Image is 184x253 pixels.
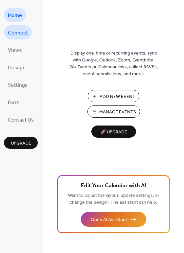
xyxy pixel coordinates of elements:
[4,25,32,39] a: Connect
[4,95,24,109] a: Form
[8,28,28,38] span: Connect
[87,105,140,118] button: Manage Events
[91,217,127,223] span: Open AI Assistant
[68,191,159,207] span: Want to adjust the layout, update settings, or change the design? The assistant can help.
[8,115,34,125] span: Contact Us
[11,140,31,147] span: Upgrade
[4,8,26,22] a: Home
[4,43,26,57] a: Views
[81,181,146,191] span: Edit Your Calendar with AI
[88,90,139,102] button: Add New Event
[8,63,24,73] span: Design
[69,50,158,78] span: Display one-time or recurring events, sync with Google, Outlook, Zoom, Eventbrite, Wix Events or ...
[95,128,132,137] span: 🚀 Upgrade
[4,137,38,149] button: Upgrade
[8,11,22,21] span: Home
[4,112,38,126] a: Contact Us
[8,45,22,56] span: Views
[8,98,20,108] span: Form
[100,93,135,100] span: Add New Event
[4,78,32,92] a: Settings
[99,109,136,116] span: Manage Events
[8,80,28,90] span: Settings
[4,60,28,74] a: Design
[81,212,146,227] button: Open AI Assistant
[91,126,136,138] button: 🚀 Upgrade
